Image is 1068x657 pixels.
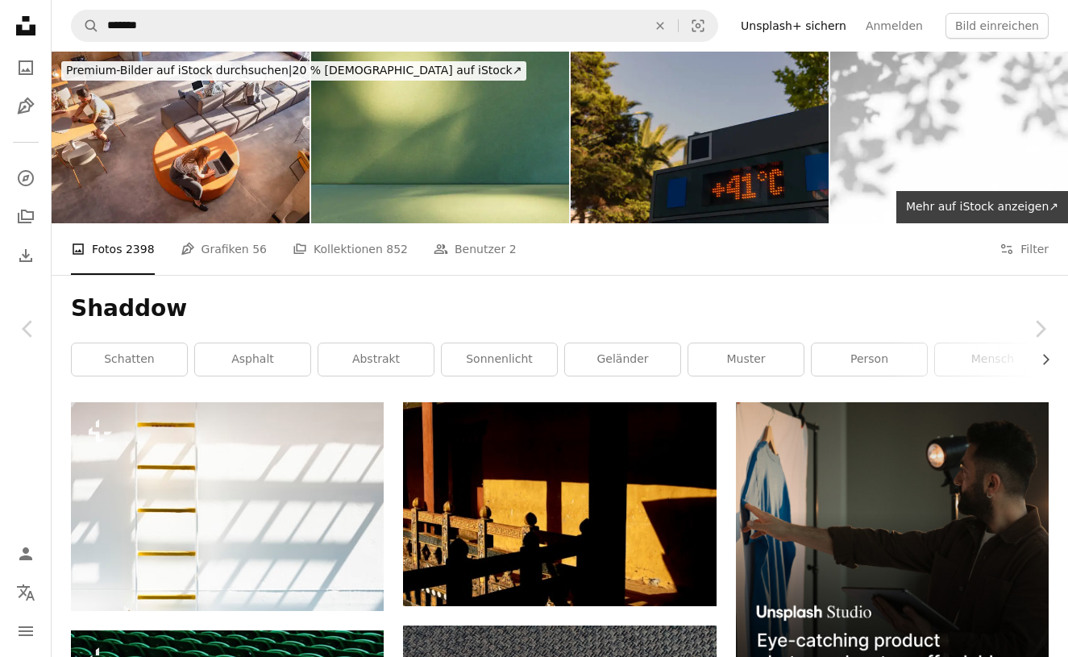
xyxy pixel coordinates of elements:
[10,201,42,233] a: Kollektionen
[318,343,434,376] a: abstrakt
[509,240,517,258] span: 2
[896,191,1068,223] a: Mehr auf iStock anzeigen↗
[72,343,187,376] a: Schatten
[906,200,1058,213] span: Mehr auf iStock anzeigen ↗
[71,294,1049,323] h1: Shaddow
[10,90,42,123] a: Grafiken
[71,402,384,611] img: Eine Leiter, die an einer Wand in einem Raum lehnt
[10,162,42,194] a: Entdecken
[565,343,680,376] a: Geländer
[403,402,716,606] img: Silhouette von Mann und Frau, die bei Sonnenuntergang auf der Bank sitzen
[71,10,718,42] form: Finden Sie Bildmaterial auf der ganzen Webseite
[642,10,678,41] button: Löschen
[1012,252,1068,406] a: Weiter
[10,615,42,647] button: Menü
[812,343,927,376] a: Person
[71,499,384,514] a: Eine Leiter, die an einer Wand in einem Raum lehnt
[311,52,569,223] img: grüner hintergrund wand studio küche podium licht schatten blatt herbst sommer abstrakt overlay h...
[999,223,1049,275] button: Filter
[293,223,408,275] a: Kollektionen 852
[181,223,267,275] a: Grafiken 56
[935,343,1050,376] a: Mensch
[66,64,293,77] span: Premium-Bilder auf iStock durchsuchen |
[442,343,557,376] a: Sonnenlicht
[52,52,536,90] a: Premium-Bilder auf iStock durchsuchen|20 % [DEMOGRAPHIC_DATA] auf iStock↗
[10,538,42,570] a: Anmelden / Registrieren
[10,239,42,272] a: Bisherige Downloads
[10,576,42,609] button: Sprache
[688,343,804,376] a: Muster
[856,13,933,39] a: Anmelden
[10,52,42,84] a: Fotos
[252,240,267,258] span: 56
[386,240,408,258] span: 852
[731,13,856,39] a: Unsplash+ sichern
[66,64,522,77] span: 20 % [DEMOGRAPHIC_DATA] auf iStock ↗
[195,343,310,376] a: Asphalt
[403,497,716,511] a: Silhouette von Mann und Frau, die bei Sonnenuntergang auf der Bank sitzen
[679,10,717,41] button: Visuelle Suche
[945,13,1049,39] button: Bild einreichen
[434,223,517,275] a: Benutzer 2
[571,52,829,223] img: Urbanes digitales Outdoor-Thermometer, das an einem Sommernachmittag eine Umgebungstemperatur von...
[72,10,99,41] button: Unsplash suchen
[52,52,310,223] img: Inside a co-working office space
